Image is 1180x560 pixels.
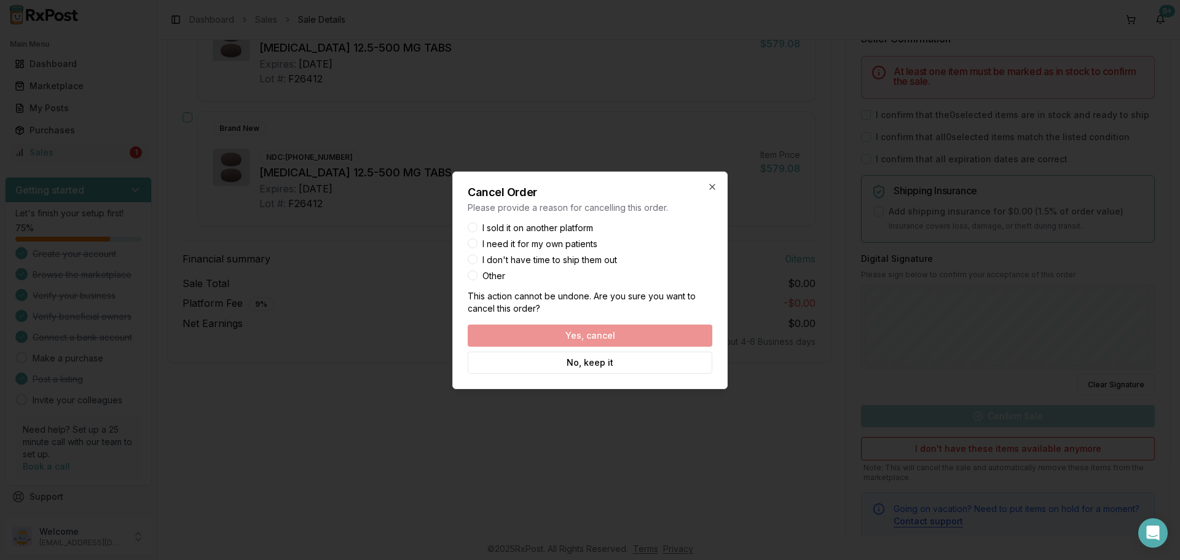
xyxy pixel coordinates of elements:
[482,256,617,264] label: I don't have time to ship them out
[468,187,712,198] h2: Cancel Order
[482,224,593,232] label: I sold it on another platform
[468,352,712,374] button: No, keep it
[482,272,505,280] label: Other
[468,202,712,214] p: Please provide a reason for cancelling this order.
[482,240,597,248] label: I need it for my own patients
[468,290,712,315] p: This action cannot be undone. Are you sure you want to cancel this order?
